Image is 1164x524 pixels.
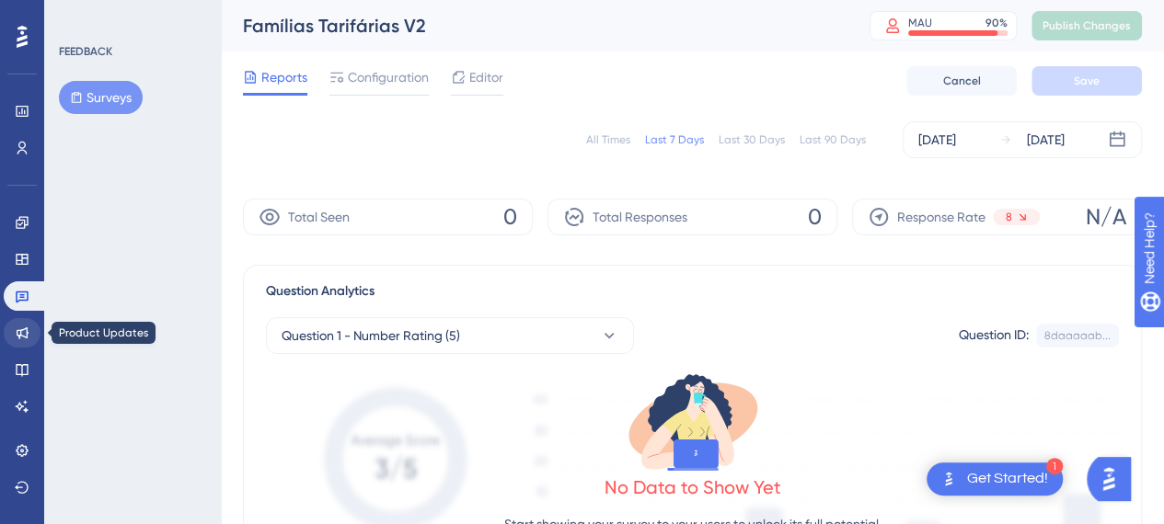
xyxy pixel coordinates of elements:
div: [DATE] [918,129,956,151]
button: Publish Changes [1031,11,1142,40]
span: Cancel [943,74,981,88]
div: 8daaaaab... [1044,328,1111,343]
div: FEEDBACK [59,44,112,59]
div: MAU [908,16,932,30]
div: Open Get Started! checklist, remaining modules: 1 [927,462,1063,496]
button: Surveys [59,81,143,114]
span: 0 [503,202,517,232]
div: Get Started! [967,469,1048,489]
span: Need Help? [43,5,115,27]
div: Famílias Tarifárias V2 [243,13,824,39]
img: launcher-image-alternative-text [938,468,960,490]
span: Reports [261,66,307,88]
span: Question Analytics [266,280,375,302]
button: Cancel [906,66,1017,96]
span: Configuration [348,66,429,88]
div: Last 90 Days [800,132,866,147]
div: 90 % [985,16,1008,30]
span: Total Responses [593,206,687,228]
div: Last 7 Days [645,132,704,147]
span: Save [1074,74,1100,88]
div: [DATE] [1027,129,1065,151]
span: 0 [808,202,822,232]
span: 8 [1006,210,1012,224]
div: 1 [1046,458,1063,474]
div: Question ID: [959,324,1029,347]
span: Total Seen [288,206,350,228]
span: N/A [1086,202,1126,232]
span: Question 1 - Number Rating (5) [282,325,460,347]
span: Editor [469,66,503,88]
div: No Data to Show Yet [605,474,781,500]
iframe: UserGuiding AI Assistant Launcher [1087,451,1142,507]
div: All Times [586,132,630,147]
button: Save [1031,66,1142,96]
div: Last 30 Days [719,132,785,147]
span: Response Rate [897,206,985,228]
button: Question 1 - Number Rating (5) [266,317,634,354]
span: Publish Changes [1043,18,1131,33]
